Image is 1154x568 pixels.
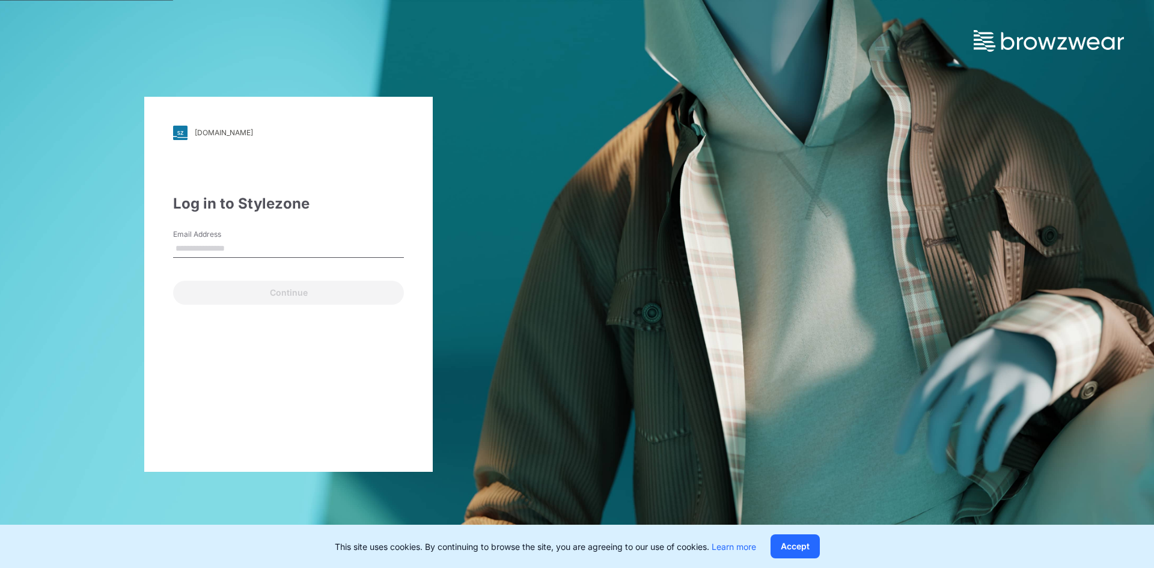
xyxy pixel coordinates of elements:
button: Accept [771,534,820,558]
div: [DOMAIN_NAME] [195,128,253,137]
img: browzwear-logo.73288ffb.svg [974,30,1124,52]
a: Learn more [712,542,756,552]
img: svg+xml;base64,PHN2ZyB3aWR0aD0iMjgiIGhlaWdodD0iMjgiIHZpZXdCb3g9IjAgMCAyOCAyOCIgZmlsbD0ibm9uZSIgeG... [173,126,188,140]
p: This site uses cookies. By continuing to browse the site, you are agreeing to our use of cookies. [335,540,756,553]
div: Log in to Stylezone [173,193,404,215]
label: Email Address [173,229,257,240]
a: [DOMAIN_NAME] [173,126,404,140]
